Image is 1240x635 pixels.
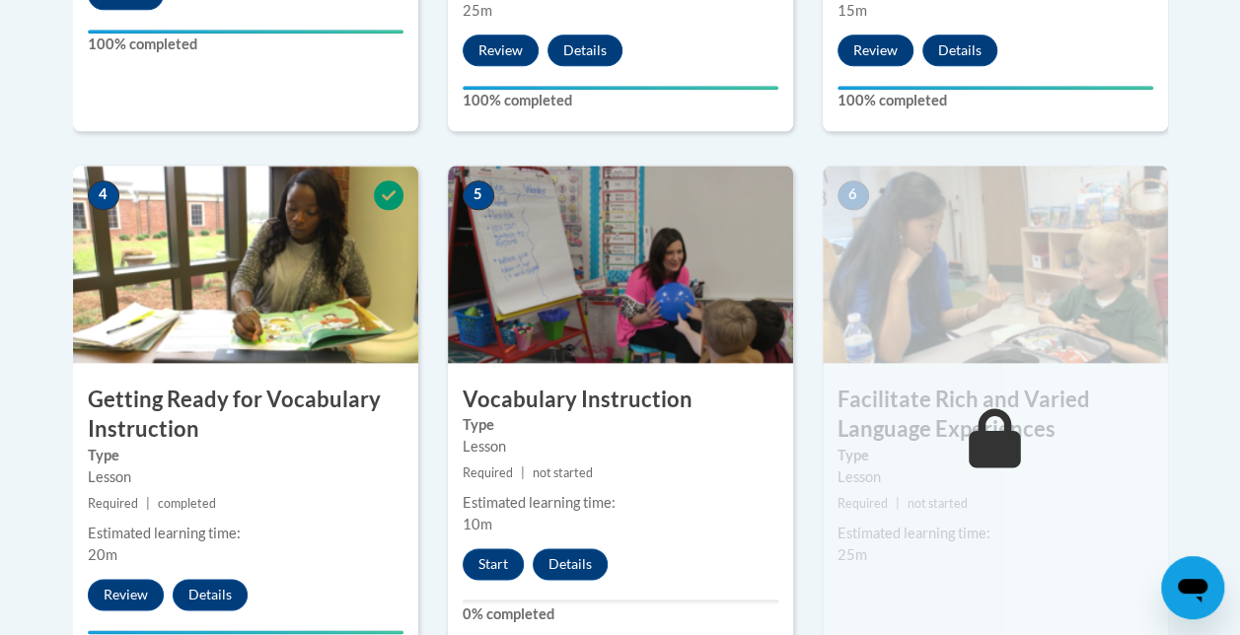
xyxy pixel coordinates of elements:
h3: Getting Ready for Vocabulary Instruction [73,385,418,446]
span: 25m [463,2,492,19]
span: 15m [838,2,867,19]
iframe: Button to launch messaging window [1161,556,1224,619]
span: 6 [838,180,869,210]
div: Lesson [88,466,403,488]
h3: Vocabulary Instruction [448,385,793,415]
span: 10m [463,516,492,532]
span: 25m [838,546,867,563]
div: Lesson [463,436,778,458]
div: Your progress [88,30,403,34]
div: Your progress [88,630,403,634]
button: Review [838,35,913,66]
button: Review [88,579,164,610]
span: | [896,496,900,511]
button: Review [463,35,539,66]
span: | [146,496,150,511]
span: Required [463,465,513,480]
label: 100% completed [88,34,403,55]
label: 0% completed [463,603,778,625]
span: 20m [88,546,117,563]
label: 100% completed [838,90,1153,111]
div: Estimated learning time: [463,492,778,514]
div: Your progress [838,86,1153,90]
img: Course Image [448,166,793,363]
button: Details [533,548,608,580]
div: Your progress [463,86,778,90]
label: Type [88,445,403,466]
span: 4 [88,180,119,210]
button: Details [547,35,622,66]
label: Type [838,445,1153,466]
label: Type [463,414,778,436]
h3: Facilitate Rich and Varied Language Experiences [823,385,1168,446]
span: Required [88,496,138,511]
span: 5 [463,180,494,210]
div: Estimated learning time: [88,523,403,544]
img: Course Image [823,166,1168,363]
span: not started [908,496,968,511]
button: Details [922,35,997,66]
span: | [521,465,525,480]
button: Details [173,579,248,610]
span: Required [838,496,888,511]
span: not started [533,465,593,480]
label: 100% completed [463,90,778,111]
img: Course Image [73,166,418,363]
button: Start [463,548,524,580]
div: Estimated learning time: [838,523,1153,544]
span: completed [158,496,216,511]
div: Lesson [838,466,1153,488]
